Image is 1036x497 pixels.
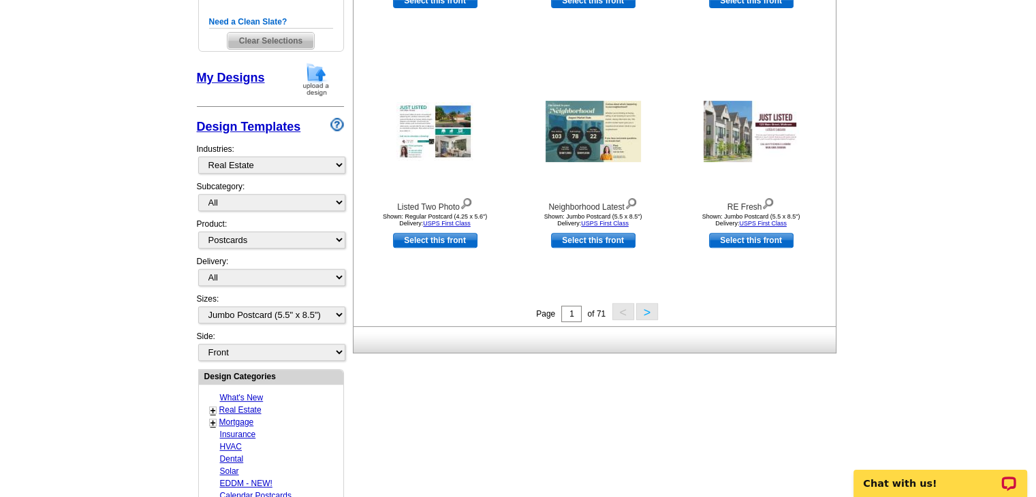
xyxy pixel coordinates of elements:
a: Solar [220,466,239,476]
a: use this design [551,233,635,248]
div: Listed Two Photo [360,195,510,213]
img: Listed Two Photo [396,102,474,161]
a: Insurance [220,430,256,439]
img: upload-design [298,62,334,97]
a: Mortgage [219,417,254,427]
div: Neighborhood Latest [518,195,668,213]
div: Sizes: [197,293,344,330]
img: design-wizard-help-icon.png [330,118,344,131]
img: RE Fresh [704,101,799,162]
iframe: LiveChat chat widget [845,454,1036,497]
span: Clear Selections [227,33,314,49]
a: + [210,405,216,416]
div: Product: [197,218,344,255]
img: Neighborhood Latest [546,101,641,162]
div: Shown: Jumbo Postcard (5.5 x 8.5") Delivery: [676,213,826,227]
button: > [636,303,658,320]
span: of 71 [587,309,606,319]
img: view design details [625,195,638,210]
a: EDDM - NEW! [220,479,272,488]
a: Dental [220,454,244,464]
a: + [210,417,216,428]
a: USPS First Class [423,220,471,227]
a: USPS First Class [739,220,787,227]
span: Page [536,309,555,319]
div: Shown: Jumbo Postcard (5.5 x 8.5") Delivery: [518,213,668,227]
a: USPS First Class [581,220,629,227]
div: Design Categories [199,370,343,383]
img: view design details [460,195,473,210]
button: < [612,303,634,320]
div: Shown: Regular Postcard (4.25 x 5.6") Delivery: [360,213,510,227]
a: Real Estate [219,405,262,415]
div: RE Fresh [676,195,826,213]
h5: Need a Clean Slate? [209,16,333,29]
div: Delivery: [197,255,344,293]
a: My Designs [197,71,265,84]
a: use this design [393,233,477,248]
div: Subcategory: [197,180,344,218]
a: use this design [709,233,794,248]
div: Side: [197,330,344,362]
a: HVAC [220,442,242,451]
div: Industries: [197,136,344,180]
a: Design Templates [197,120,301,133]
img: view design details [762,195,774,210]
a: What's New [220,393,264,402]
